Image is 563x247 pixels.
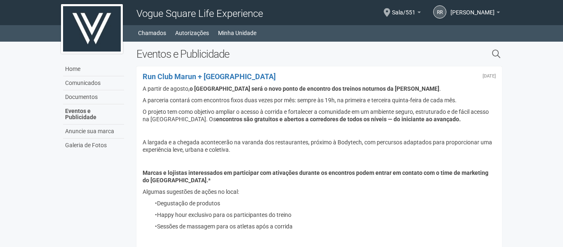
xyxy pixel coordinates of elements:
[138,27,166,39] a: Chamados
[218,27,256,39] a: Minha Unidade
[143,108,490,122] span: O projeto tem como objetivo ampliar o acesso à corrida e fortalecer a comunidade em um ambiente s...
[63,125,124,139] a: Anuncie sua marca
[63,139,124,152] a: Galeria de Fotos
[157,223,293,230] span: Sessões de massagem para os atletas após a corrida
[190,85,439,92] strong: o [GEOGRAPHIC_DATA] será o novo ponto de encontro dos treinos noturnos da [PERSON_NAME]
[143,139,493,153] span: A largada e a chegada acontecerão na varanda dos restaurantes, próximo à Bodytech, com percursos ...
[143,72,276,81] a: Run Club Marun + [GEOGRAPHIC_DATA]
[143,97,457,104] span: A parceria contará com encontros fixos duas vezes por mês: sempre às 19h, na primeira e terceira ...
[143,188,239,195] span: Algumas sugestões de ações no local:
[63,76,124,90] a: Comunicados
[63,62,124,76] a: Home
[450,1,495,16] span: Ricardo Racca
[63,90,124,104] a: Documentos
[155,223,157,230] span: •
[143,85,190,92] span: A partir de agosto,
[63,104,124,125] a: Eventos e Publicidade
[433,5,446,19] a: RR
[155,212,157,218] span: •
[136,8,263,19] span: Vogue Square Life Experience
[392,10,421,17] a: Sala/551
[61,4,123,54] img: logo.jpg
[175,27,209,39] a: Autorizações
[216,116,461,122] strong: encontros são gratuitos e abertos a corredores de todos os níveis — do iniciante ao avançado.
[450,10,500,17] a: [PERSON_NAME]
[483,74,496,79] div: Sexta-feira, 25 de julho de 2025 às 15:25
[155,200,157,207] span: •
[157,200,220,207] span: Degustação de produtos
[136,48,407,60] h2: Eventos e Publicidade
[157,212,291,218] span: Happy hour exclusivo para os participantes do treino
[143,169,490,183] strong: Marcas e lojistas interessados em participar com ativações durante os encontros podem entrar em c...
[439,85,441,92] span: .
[392,1,415,16] span: Sala/551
